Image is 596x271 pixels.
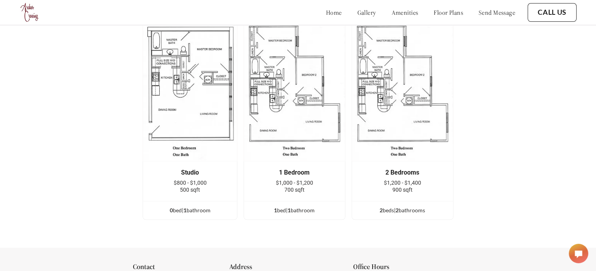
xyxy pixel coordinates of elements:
[392,9,418,16] a: amenities
[352,206,453,215] div: bed s | bathroom s
[155,169,225,176] div: Studio
[479,9,515,16] a: send message
[174,180,207,186] span: $800 - $1,000
[143,206,237,215] div: bed | bathroom
[170,207,173,213] span: 0
[244,21,345,161] img: example
[276,180,313,186] span: $1,000 - $1,200
[538,8,566,17] a: Call Us
[392,187,413,193] span: 900 sqft
[384,180,421,186] span: $1,200 - $1,400
[357,9,376,16] a: gallery
[326,9,342,16] a: home
[528,3,577,22] button: Call Us
[274,207,277,213] span: 1
[380,207,383,213] span: 2
[180,187,200,193] span: 500 sqft
[364,169,441,176] div: 2 Bedrooms
[284,187,305,193] span: 700 sqft
[143,21,237,161] img: example
[434,9,463,16] a: floor plans
[288,207,291,213] span: 1
[183,207,186,213] span: 1
[19,2,40,23] img: logo.png
[396,207,399,213] span: 2
[256,169,333,176] div: 1 Bedroom
[244,206,345,215] div: bed | bathroom
[352,21,453,161] img: example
